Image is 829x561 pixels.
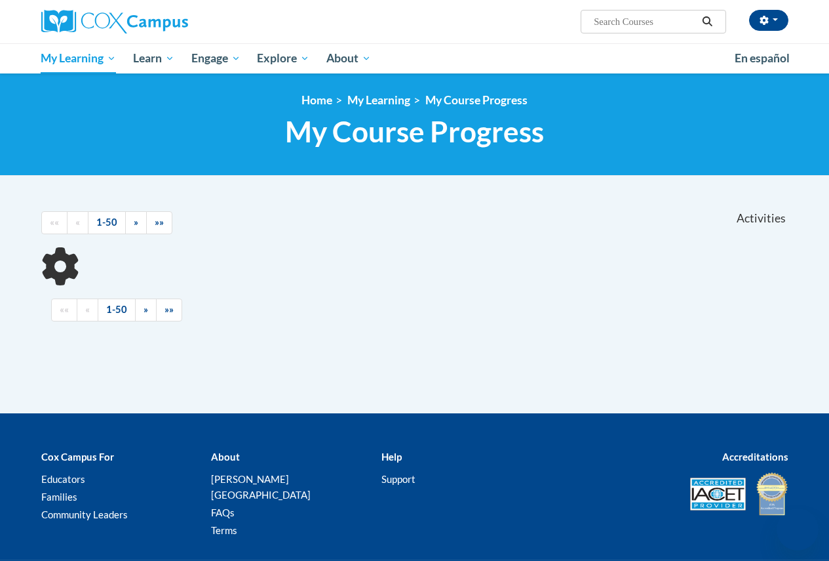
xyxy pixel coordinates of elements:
span: »» [155,217,164,228]
iframe: Button to launch messaging window [777,509,819,551]
a: My Learning [33,43,125,73]
a: En español [726,45,798,72]
a: Cox Campus [41,10,277,33]
a: Support [381,473,415,485]
a: End [156,299,182,322]
span: « [75,217,80,228]
b: Help [381,451,402,463]
a: Begining [51,299,77,322]
a: Terms [211,524,237,536]
div: Main menu [31,43,798,73]
a: Explore [248,43,318,73]
button: Search [697,14,717,30]
b: About [211,451,240,463]
span: Learn [133,51,174,66]
a: Previous [77,299,98,322]
span: My Learning [41,51,116,66]
img: IDA® Accredited [756,471,788,517]
span: » [144,304,148,315]
input: Search Courses [592,14,697,30]
a: 1-50 [98,299,136,322]
a: My Course Progress [425,93,528,107]
span: »» [164,304,174,315]
a: Previous [67,211,88,234]
span: En español [735,51,790,65]
a: Engage [183,43,249,73]
b: Accreditations [722,451,788,463]
button: Account Settings [749,10,788,31]
b: Cox Campus For [41,451,114,463]
a: Next [135,299,157,322]
a: My Learning [347,93,410,107]
a: Educators [41,473,85,485]
span: «« [60,304,69,315]
a: Community Leaders [41,509,128,520]
a: Learn [125,43,183,73]
span: «« [50,217,59,228]
a: Home [301,93,332,107]
a: About [318,43,379,73]
a: Families [41,491,77,503]
span: Explore [257,51,309,66]
a: Begining [41,211,67,234]
span: About [326,51,371,66]
span: Engage [191,51,241,66]
img: Cox Campus [41,10,188,33]
span: » [134,217,138,228]
span: My Course Progress [285,114,544,149]
span: Activities [737,211,786,226]
span: « [85,304,90,315]
a: End [146,211,172,234]
a: [PERSON_NAME][GEOGRAPHIC_DATA] [211,473,311,501]
a: Next [125,211,147,234]
a: 1-50 [88,211,126,234]
a: FAQs [211,507,235,518]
